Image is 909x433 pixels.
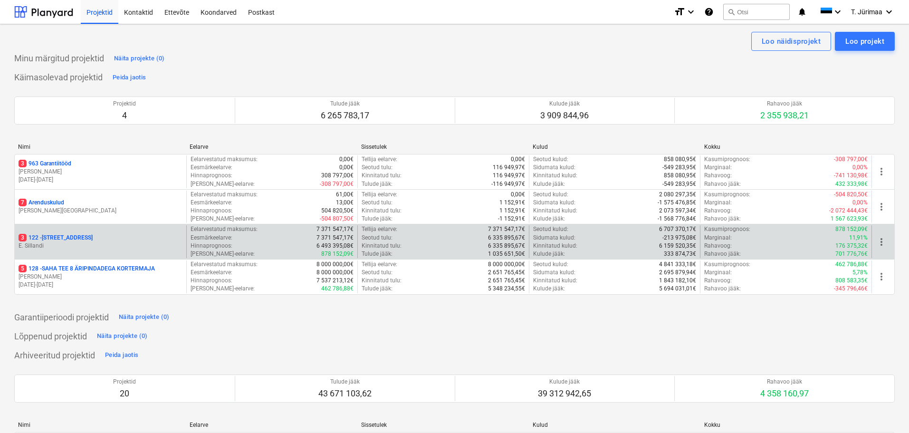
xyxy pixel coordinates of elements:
[191,191,258,199] p: Eelarvestatud maksumus :
[116,310,172,325] button: Näita projekte (0)
[835,242,868,250] p: 176 375,32€
[849,234,868,242] p: 11,91%
[704,191,750,199] p: Kasumiprognoos :
[659,260,696,269] p: 4 841 333,18€
[511,191,525,199] p: 0,00€
[190,144,354,150] div: Eelarve
[19,199,182,215] div: 7Arenduskulud[PERSON_NAME][GEOGRAPHIC_DATA]
[191,172,232,180] p: Hinnaprognoos :
[852,269,868,277] p: 5,78%
[320,180,354,188] p: -308 797,00€
[704,269,732,277] p: Marginaal :
[704,250,741,258] p: Rahavoo jääk :
[493,164,525,172] p: 116 949,97€
[533,164,575,172] p: Sidumata kulud :
[336,199,354,207] p: 13,00€
[664,155,696,164] p: 858 080,95€
[704,164,732,172] p: Marginaal :
[662,234,696,242] p: -213 975,08€
[499,199,525,207] p: 1 152,91€
[318,378,372,386] p: Tulude jääk
[488,277,525,285] p: 2 651 765,45€
[112,51,167,66] button: Näita projekte (0)
[659,207,696,215] p: 2 073 597,34€
[533,155,568,164] p: Seotud kulud :
[362,269,392,277] p: Seotud tulu :
[19,199,64,207] p: Arenduskulud
[658,215,696,223] p: -1 568 776,84€
[659,285,696,293] p: 5 694 031,01€
[19,265,182,289] div: 5128 -SAHA TEE 8 ÄRIPINDADEGA KORTERMAJA[PERSON_NAME][DATE]-[DATE]
[499,207,525,215] p: 1 152,91€
[659,191,696,199] p: 2 080 297,35€
[540,110,589,121] p: 3 909 844,96
[316,234,354,242] p: 7 371 547,17€
[704,260,750,269] p: Kasumiprognoos :
[119,312,170,323] div: Näita projekte (0)
[533,215,565,223] p: Kulude jääk :
[362,277,402,285] p: Kinnitatud tulu :
[704,155,750,164] p: Kasumiprognoos :
[533,191,568,199] p: Seotud kulud :
[19,160,182,184] div: 3963 Garantiitööd[PERSON_NAME][DATE]-[DATE]
[320,215,354,223] p: -504 807,50€
[191,269,232,277] p: Eesmärkeelarve :
[704,180,741,188] p: Rahavoo jääk :
[321,250,354,258] p: 878 152,09€
[19,234,182,250] div: 3122 -[STREET_ADDRESS]E. Sillandi
[852,164,868,172] p: 0,00%
[19,160,71,168] p: 963 Garantiitööd
[533,207,577,215] p: Kinnitatud kulud :
[103,348,141,363] button: Peida jaotis
[704,234,732,242] p: Marginaal :
[829,207,868,215] p: -2 072 444,43€
[488,225,525,233] p: 7 371 547,17€
[339,164,354,172] p: 0,00€
[321,172,354,180] p: 308 797,00€
[316,269,354,277] p: 8 000 000,00€
[511,155,525,164] p: 0,00€
[533,277,577,285] p: Kinnitatud kulud :
[852,199,868,207] p: 0,00%
[339,155,354,164] p: 0,00€
[190,422,354,428] div: Eelarve
[191,234,232,242] p: Eesmärkeelarve :
[834,191,868,199] p: -504 820,50€
[362,234,392,242] p: Seotud tulu :
[760,100,809,108] p: Rahavoo jääk
[113,378,136,386] p: Projektid
[704,277,732,285] p: Rahavoog :
[191,277,232,285] p: Hinnaprognoos :
[19,199,27,206] span: 7
[851,8,882,16] span: T. Jürimaa
[488,285,525,293] p: 5 348 234,55€
[321,100,369,108] p: Tulude jääk
[362,172,402,180] p: Kinnitatud tulu :
[191,225,258,233] p: Eelarvestatud maksumus :
[488,250,525,258] p: 1 035 651,50€
[488,242,525,250] p: 6 335 895,67€
[362,180,392,188] p: Tulude jääk :
[876,236,887,248] span: more_vert
[533,285,565,293] p: Kulude jääk :
[704,144,868,150] div: Kokku
[361,144,525,150] div: Sissetulek
[321,285,354,293] p: 462 786,88€
[105,350,138,361] div: Peida jaotis
[19,168,182,176] p: [PERSON_NAME]
[488,260,525,269] p: 8 000 000,00€
[191,164,232,172] p: Eesmärkeelarve :
[493,172,525,180] p: 116 949,97€
[191,207,232,215] p: Hinnaprognoos :
[14,72,103,83] p: Käimasolevad projektid
[113,100,136,108] p: Projektid
[723,4,790,20] button: Otsi
[704,285,741,293] p: Rahavoo jääk :
[533,180,565,188] p: Kulude jääk :
[727,8,735,16] span: search
[704,242,732,250] p: Rahavoog :
[662,180,696,188] p: -549 283,95€
[538,388,591,399] p: 39 312 942,65
[191,250,255,258] p: [PERSON_NAME]-eelarve :
[760,378,809,386] p: Rahavoo jääk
